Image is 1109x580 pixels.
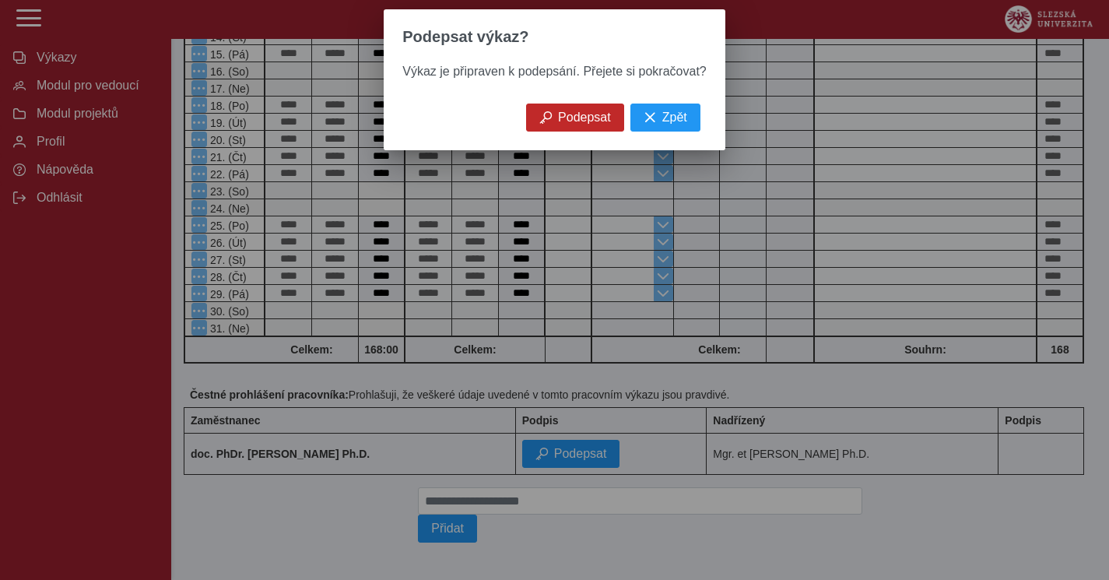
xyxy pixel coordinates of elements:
span: Výkaz je připraven k podepsání. Přejete si pokračovat? [402,65,706,78]
span: Zpět [662,111,687,125]
button: Zpět [630,104,700,132]
span: Podepsat výkaz? [402,28,528,46]
button: Podepsat [526,104,624,132]
span: Podepsat [558,111,611,125]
